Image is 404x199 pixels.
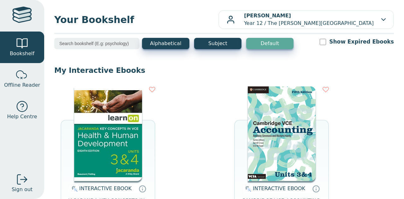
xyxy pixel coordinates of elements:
a: Interactive eBooks are accessed online via the publisher’s portal. They contain interactive resou... [139,185,146,192]
button: Default [246,38,294,49]
img: e003a821-2442-436b-92bb-da2395357dfc.jpg [74,86,142,181]
p: Year 12 / The [PERSON_NAME][GEOGRAPHIC_DATA] [244,12,374,27]
b: [PERSON_NAME] [244,13,291,19]
span: Sign out [12,186,33,193]
label: Show Expired Ebooks [329,38,394,46]
input: Search bookshelf (E.g: psychology) [54,38,140,49]
span: Your Bookshelf [54,13,218,27]
span: Offline Reader [4,81,40,89]
a: Interactive eBooks are accessed online via the publisher’s portal. They contain interactive resou... [312,185,320,192]
span: INTERACTIVE EBOOK [79,185,132,191]
img: interactive.svg [70,185,78,193]
img: 9b943811-b23c-464a-9ad8-56760a92c0c1.png [248,86,316,181]
button: [PERSON_NAME]Year 12 / The [PERSON_NAME][GEOGRAPHIC_DATA] [218,10,394,29]
img: interactive.svg [243,185,251,193]
p: My Interactive Ebooks [54,66,394,75]
span: Help Centre [7,113,37,120]
button: Alphabetical [142,38,189,49]
button: Subject [194,38,241,49]
span: Bookshelf [10,50,34,57]
span: INTERACTIVE EBOOK [253,185,305,191]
